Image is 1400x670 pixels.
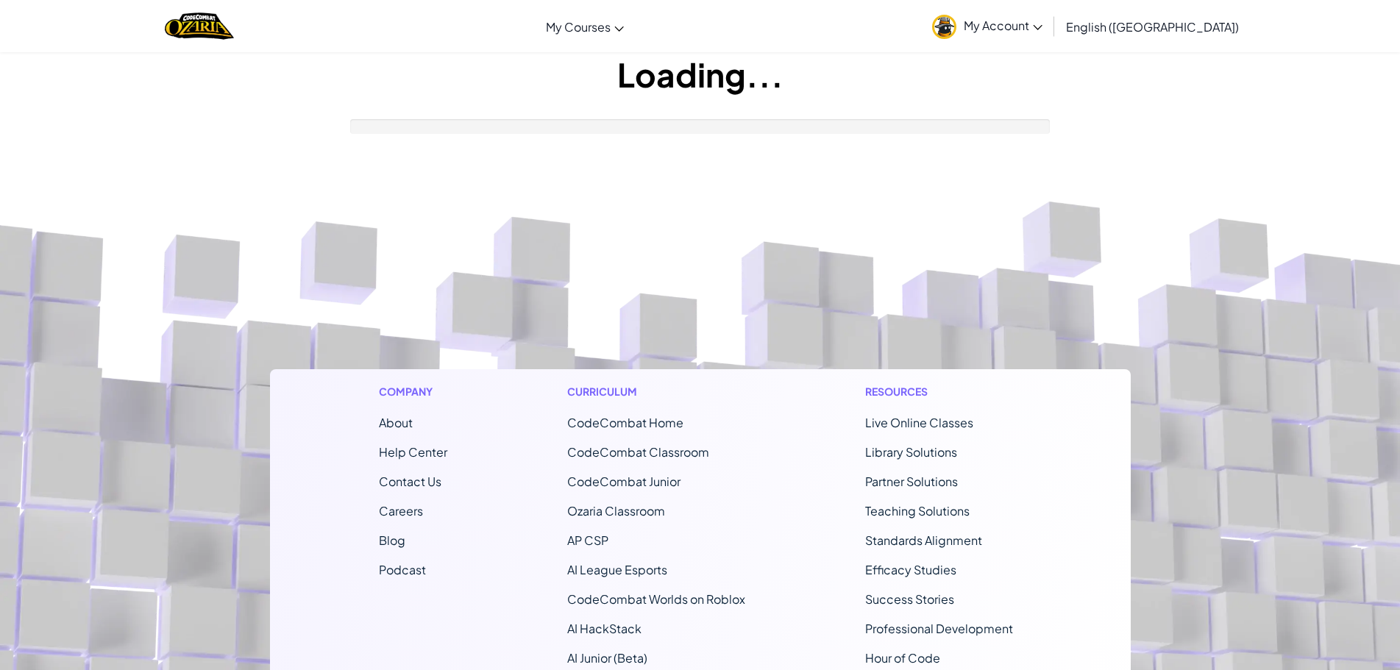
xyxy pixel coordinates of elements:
[379,415,413,430] a: About
[964,18,1042,33] span: My Account
[165,11,233,41] img: Home
[567,384,745,399] h1: Curriculum
[1066,19,1239,35] span: English ([GEOGRAPHIC_DATA])
[379,503,423,518] a: Careers
[567,474,681,489] a: CodeCombat Junior
[567,415,683,430] span: CodeCombat Home
[865,562,956,577] a: Efficacy Studies
[865,503,970,518] a: Teaching Solutions
[567,532,608,548] a: AP CSP
[865,532,982,548] a: Standards Alignment
[567,591,745,607] a: CodeCombat Worlds on Roblox
[379,532,405,548] a: Blog
[567,621,642,636] a: AI HackStack
[925,3,1050,49] a: My Account
[567,562,667,577] a: AI League Esports
[567,650,647,666] a: AI Junior (Beta)
[546,19,611,35] span: My Courses
[379,562,426,577] a: Podcast
[539,7,631,46] a: My Courses
[932,15,956,39] img: avatar
[567,444,709,460] a: CodeCombat Classroom
[865,621,1013,636] a: Professional Development
[865,591,954,607] a: Success Stories
[567,503,665,518] a: Ozaria Classroom
[865,650,940,666] a: Hour of Code
[865,384,1022,399] h1: Resources
[379,444,447,460] a: Help Center
[865,444,957,460] a: Library Solutions
[865,415,973,430] a: Live Online Classes
[379,384,447,399] h1: Company
[1059,7,1246,46] a: English ([GEOGRAPHIC_DATA])
[165,11,233,41] a: Ozaria by CodeCombat logo
[379,474,441,489] span: Contact Us
[865,474,958,489] a: Partner Solutions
